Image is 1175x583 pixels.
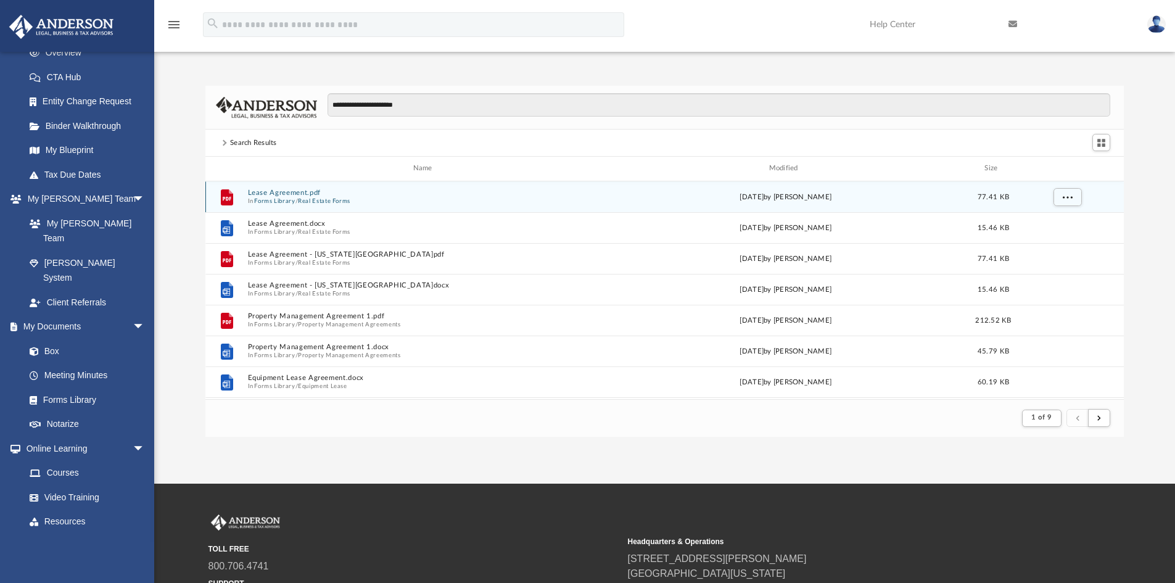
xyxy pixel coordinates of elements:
[247,197,603,205] span: In
[133,534,157,559] span: arrow_drop_down
[247,163,602,174] div: Name
[975,316,1011,323] span: 212.52 KB
[9,436,157,461] a: Online Learningarrow_drop_down
[208,515,282,531] img: Anderson Advisors Platinum Portal
[1053,188,1081,206] button: More options
[247,343,603,351] button: Property Management Agreement 1.docx
[608,315,963,326] div: [DATE] by [PERSON_NAME]
[254,289,295,297] button: Forms Library
[17,138,157,163] a: My Blueprint
[295,382,298,390] span: /
[298,289,350,297] button: Real Estate Forms
[133,436,157,461] span: arrow_drop_down
[167,23,181,32] a: menu
[247,189,603,197] button: Lease Agreement.pdf
[9,315,157,339] a: My Documentsarrow_drop_down
[167,17,181,32] i: menu
[298,382,347,390] button: Equipment Lease
[206,17,220,30] i: search
[17,461,157,486] a: Courses
[628,536,1039,547] small: Headquarters & Operations
[17,211,151,250] a: My [PERSON_NAME] Team
[1031,414,1052,421] span: 1 of 9
[978,255,1009,262] span: 77.41 KB
[17,41,163,65] a: Overview
[17,65,163,89] a: CTA Hub
[608,284,963,295] div: [DATE] by [PERSON_NAME]
[208,544,619,555] small: TOLL FREE
[17,290,157,315] a: Client Referrals
[628,553,807,564] a: [STREET_ADDRESS][PERSON_NAME]
[6,15,117,39] img: Anderson Advisors Platinum Portal
[254,320,295,328] button: Forms Library
[298,197,350,205] button: Real Estate Forms
[254,351,295,359] button: Forms Library
[608,163,963,174] div: Modified
[295,320,298,328] span: /
[208,561,269,571] a: 800.706.4741
[247,312,603,320] button: Property Management Agreement 1.pdf
[295,258,298,267] span: /
[295,289,298,297] span: /
[17,363,157,388] a: Meeting Minutes
[298,351,401,359] button: Property Management Agreements
[608,191,963,202] div: [DATE] by [PERSON_NAME]
[247,250,603,258] button: Lease Agreement - [US_STATE][GEOGRAPHIC_DATA]pdf
[17,412,157,437] a: Notarize
[17,339,151,363] a: Box
[968,163,1018,174] div: Size
[17,387,151,412] a: Forms Library
[17,114,163,138] a: Binder Walkthrough
[211,163,242,174] div: id
[133,187,157,212] span: arrow_drop_down
[978,193,1009,200] span: 77.41 KB
[247,351,603,359] span: In
[254,258,295,267] button: Forms Library
[17,89,163,114] a: Entity Change Request
[298,228,350,236] button: Real Estate Forms
[247,374,603,382] button: Equipment Lease Agreement.docx
[608,345,963,357] div: [DATE] by [PERSON_NAME]
[608,222,963,233] div: [DATE] by [PERSON_NAME]
[17,162,163,187] a: Tax Due Dates
[254,197,295,205] button: Forms Library
[608,253,963,264] div: [DATE] by [PERSON_NAME]
[328,93,1110,117] input: Search files and folders
[1147,15,1166,33] img: User Pic
[133,315,157,340] span: arrow_drop_down
[9,534,163,558] a: Billingarrow_drop_down
[254,382,295,390] button: Forms Library
[17,250,157,290] a: [PERSON_NAME] System
[1023,163,1110,174] div: id
[1022,410,1061,427] button: 1 of 9
[247,281,603,289] button: Lease Agreement - [US_STATE][GEOGRAPHIC_DATA]docx
[295,197,298,205] span: /
[1092,134,1111,151] button: Switch to Grid View
[247,382,603,390] span: In
[978,347,1009,354] span: 45.79 KB
[9,187,157,212] a: My [PERSON_NAME] Teamarrow_drop_down
[205,181,1124,399] div: grid
[628,568,786,579] a: [GEOGRAPHIC_DATA][US_STATE]
[298,320,401,328] button: Property Management Agreements
[247,258,603,267] span: In
[230,138,277,149] div: Search Results
[254,228,295,236] button: Forms Library
[608,376,963,387] div: [DATE] by [PERSON_NAME]
[298,258,350,267] button: Real Estate Forms
[978,224,1009,231] span: 15.46 KB
[247,289,603,297] span: In
[978,378,1009,385] span: 60.19 KB
[247,320,603,328] span: In
[17,485,151,510] a: Video Training
[295,228,298,236] span: /
[978,286,1009,292] span: 15.46 KB
[247,220,603,228] button: Lease Agreement.docx
[295,351,298,359] span: /
[247,228,603,236] span: In
[17,510,157,534] a: Resources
